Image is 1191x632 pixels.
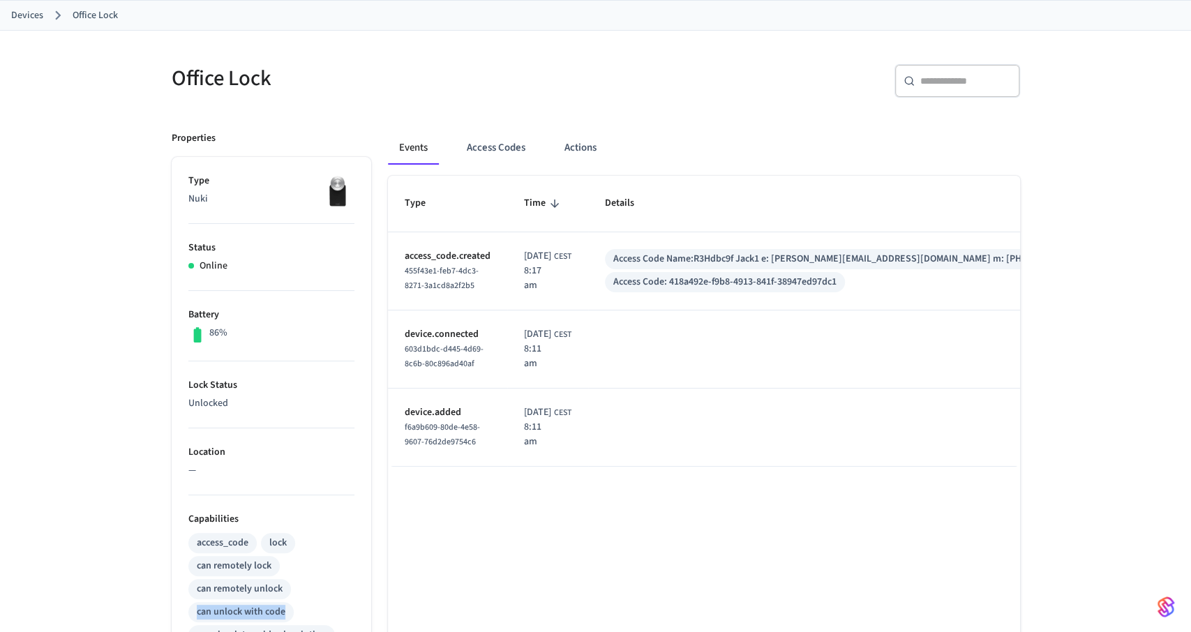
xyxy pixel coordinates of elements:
[405,193,444,214] span: Type
[524,327,551,371] span: [DATE] 8:11 am
[11,8,43,23] a: Devices
[197,536,248,550] div: access_code
[188,174,354,188] p: Type
[405,421,480,448] span: f6a9b609-80de-4e58-9607-76d2de9754c6
[188,378,354,393] p: Lock Status
[197,605,285,619] div: can unlock with code
[405,249,490,264] p: access_code.created
[209,326,227,340] p: 86%
[524,405,571,449] div: Europe/Zagreb
[269,536,287,550] div: lock
[605,193,652,214] span: Details
[197,559,271,573] div: can remotely lock
[456,131,537,165] button: Access Codes
[524,249,571,293] div: Europe/Zagreb
[388,131,439,165] button: Events
[320,174,354,209] img: Nuki Smart Lock 3.0 Pro Black, Front
[197,582,283,596] div: can remotely unlock
[524,327,571,371] div: Europe/Zagreb
[405,343,484,370] span: 603d1bdc-d445-4d69-8c6b-80c896ad40af
[524,405,551,449] span: [DATE] 8:11 am
[73,8,118,23] a: Office Lock
[188,463,354,478] p: —
[388,176,1109,466] table: sticky table
[405,405,490,420] p: device.added
[613,275,837,289] div: Access Code: 418a492e-f9b8-4913-841f-38947ed97dc1
[188,445,354,460] p: Location
[172,64,587,93] h5: Office Lock
[405,327,490,342] p: device.connected
[172,131,216,146] p: Properties
[524,193,564,214] span: Time
[524,249,551,293] span: [DATE] 8:17 am
[188,308,354,322] p: Battery
[188,241,354,255] p: Status
[554,329,571,341] span: CEST
[388,131,1020,165] div: ant example
[188,512,354,527] p: Capabilities
[188,192,354,206] p: Nuki
[405,265,479,292] span: 455f43e1-feb7-4dc3-8271-3a1cd8a2f2b5
[554,407,571,419] span: CEST
[554,250,571,263] span: CEST
[188,396,354,411] p: Unlocked
[200,259,227,273] p: Online
[613,252,1084,266] div: Access Code Name: R3Hdbc9f Jack1 e: [PERSON_NAME][EMAIL_ADDRESS][DOMAIN_NAME] m: [PHONE_NUMBER]
[553,131,608,165] button: Actions
[1158,596,1174,618] img: SeamLogoGradient.69752ec5.svg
